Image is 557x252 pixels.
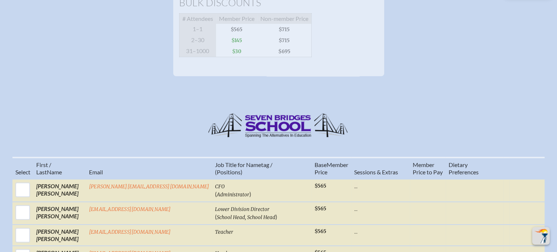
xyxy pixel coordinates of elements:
span: ary Preferences [449,161,479,175]
th: Sessions & Extras [351,157,410,179]
span: Base [315,161,327,168]
span: Price [315,168,327,175]
span: Administrator [217,192,249,198]
p: ... [354,228,407,235]
span: ) [249,190,251,197]
th: Diet [446,157,504,179]
img: To the top [534,229,548,243]
span: ) [275,213,277,220]
span: er [343,161,348,168]
img: Seven Bridges School [205,108,352,144]
span: $565 [216,24,257,35]
th: Memb [312,157,351,179]
span: First / [36,161,51,168]
span: 2–30 [179,35,216,46]
span: CFO [215,184,225,190]
span: $145 [216,35,257,46]
span: ( [215,213,217,220]
span: $715 [257,35,312,46]
p: ... [354,205,407,212]
span: $565 [315,183,326,189]
span: Member Price [216,14,257,24]
th: Email [86,157,212,179]
th: Job Title for Nametag / (Positions) [212,157,312,179]
span: $715 [257,24,312,35]
a: [EMAIL_ADDRESS][DOMAIN_NAME] [89,206,171,212]
td: [PERSON_NAME] [PERSON_NAME] [33,179,86,202]
span: ( [215,190,217,197]
span: # Attendees [179,14,216,24]
td: [PERSON_NAME] [PERSON_NAME] [33,225,86,246]
span: 1–1 [179,24,216,35]
span: $565 [315,205,326,212]
span: $565 [315,228,326,234]
td: [PERSON_NAME] [PERSON_NAME] [33,202,86,225]
span: School Head, School Head [217,214,275,220]
th: Name [33,157,86,179]
button: Scroll Top [532,227,550,245]
p: ... [354,182,407,190]
span: Lower Division Director [215,206,270,212]
span: 31–1000 [179,46,216,57]
th: Member Price to Pay [410,157,446,179]
span: Teacher [215,229,233,235]
span: Select [15,168,30,175]
span: Non-member Price [257,14,312,24]
span: $695 [257,46,312,57]
span: Last [36,168,47,175]
a: [EMAIL_ADDRESS][DOMAIN_NAME] [89,229,171,235]
a: [PERSON_NAME][EMAIL_ADDRESS][DOMAIN_NAME] [89,184,209,190]
span: $30 [216,46,257,57]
